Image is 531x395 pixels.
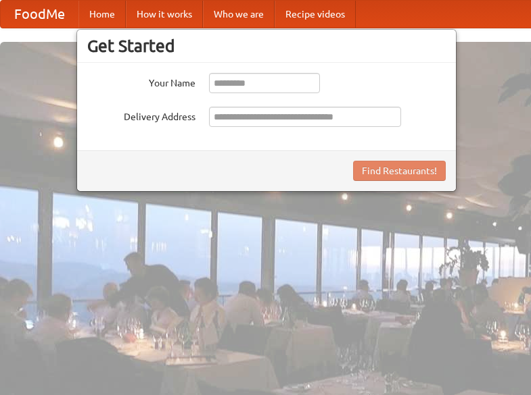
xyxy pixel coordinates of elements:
[87,36,446,56] h3: Get Started
[275,1,356,28] a: Recipe videos
[203,1,275,28] a: Who we are
[353,161,446,181] button: Find Restaurants!
[78,1,126,28] a: Home
[1,1,78,28] a: FoodMe
[87,107,195,124] label: Delivery Address
[87,73,195,90] label: Your Name
[126,1,203,28] a: How it works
